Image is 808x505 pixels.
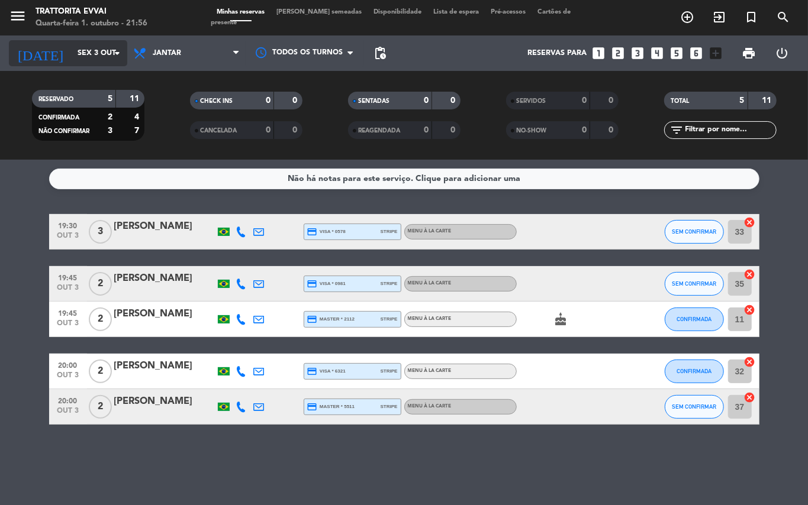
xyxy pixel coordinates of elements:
span: Jantar [153,49,181,57]
div: [PERSON_NAME] [114,306,215,322]
button: SEM CONFIRMAR [665,220,724,244]
button: SEM CONFIRMAR [665,272,724,296]
span: WALK IN [703,7,735,27]
i: [DATE] [9,40,72,66]
span: stripe [381,315,398,323]
i: turned_in_not [744,10,758,24]
strong: 5 [108,95,112,103]
span: out 3 [53,371,83,385]
i: looks_3 [630,46,646,61]
span: visa * 0981 [307,279,346,289]
i: credit_card [307,402,318,412]
span: 2 [89,395,112,419]
i: looks_4 [650,46,665,61]
span: SERVIDOS [517,98,546,104]
span: CONFIRMADA [677,368,712,374]
span: 2 [89,307,112,331]
strong: 5 [740,96,745,105]
span: pending_actions [373,46,387,60]
span: master * 2112 [307,314,355,325]
span: MENU À LA CARTE [408,281,452,286]
div: Não há notas para este serviço. Clique para adicionar uma [288,172,520,186]
span: SEM CONFIRMAR [672,280,716,287]
div: [PERSON_NAME] [114,271,215,286]
span: 2 [89,272,112,296]
div: Trattorita Evvai [36,6,147,18]
span: Disponibilidade [368,9,427,15]
span: Minhas reservas [211,9,271,15]
button: SEM CONFIRMAR [665,395,724,419]
i: credit_card [307,279,318,289]
span: NO-SHOW [517,128,547,134]
span: Reserva especial [735,7,767,27]
span: MENU À LA CARTE [408,404,452,409]
div: [PERSON_NAME] [114,394,215,409]
span: 3 [89,220,112,244]
strong: 0 [266,126,271,134]
i: cancel [744,391,756,403]
span: 19:30 [53,218,83,232]
strong: 0 [424,96,429,105]
strong: 0 [450,126,458,134]
strong: 0 [292,126,300,134]
span: stripe [381,280,398,287]
i: menu [9,7,27,25]
span: MENU À LA CARTE [408,316,452,321]
i: looks_one [591,46,607,61]
button: CONFIRMADA [665,360,724,383]
i: search [776,10,790,24]
span: out 3 [53,407,83,420]
div: LOG OUT [765,35,799,71]
span: [PERSON_NAME] semeadas [271,9,368,15]
span: MENU À LA CARTE [408,368,452,373]
i: arrow_drop_down [110,46,124,60]
span: stripe [381,228,398,235]
span: NÃO CONFIRMAR [39,128,90,134]
i: add_box [709,46,724,61]
span: out 3 [53,319,83,333]
strong: 0 [582,126,587,134]
input: Filtrar por nome... [684,124,776,137]
i: cancel [744,216,756,228]
span: CHECK INS [201,98,233,104]
span: 2 [89,360,112,383]
span: SEM CONFIRMAR [672,228,716,235]
span: 19:45 [53,270,83,284]
span: CONFIRMADA [677,316,712,322]
strong: 7 [134,127,141,135]
span: print [742,46,756,60]
i: credit_card [307,314,318,325]
i: credit_card [307,226,318,237]
span: stripe [381,367,398,375]
button: menu [9,7,27,29]
span: RESERVADO [39,96,74,102]
strong: 0 [609,96,616,105]
i: looks_6 [689,46,704,61]
span: out 3 [53,284,83,297]
span: out 3 [53,232,83,245]
div: Quarta-feira 1. outubro - 21:56 [36,18,147,30]
i: looks_two [611,46,626,61]
strong: 0 [292,96,300,105]
span: TOTAL [671,98,690,104]
strong: 11 [762,96,774,105]
span: visa * 6321 [307,366,346,377]
span: PESQUISA [767,7,799,27]
span: visa * 0578 [307,226,346,237]
strong: 3 [108,127,112,135]
i: power_settings_new [775,46,790,60]
span: Lista de espera [427,9,485,15]
span: CANCELADA [201,128,237,134]
div: [PERSON_NAME] [114,358,215,374]
i: add_circle_outline [680,10,694,24]
i: cancel [744,268,756,280]
span: SEM CONFIRMAR [672,403,716,410]
span: Pré-acessos [485,9,532,15]
i: cancel [744,356,756,368]
span: SENTADAS [359,98,390,104]
i: filter_list [670,123,684,137]
strong: 0 [609,126,616,134]
span: Reservas para [528,49,587,57]
span: REAGENDADA [359,128,401,134]
i: looks_5 [669,46,685,61]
